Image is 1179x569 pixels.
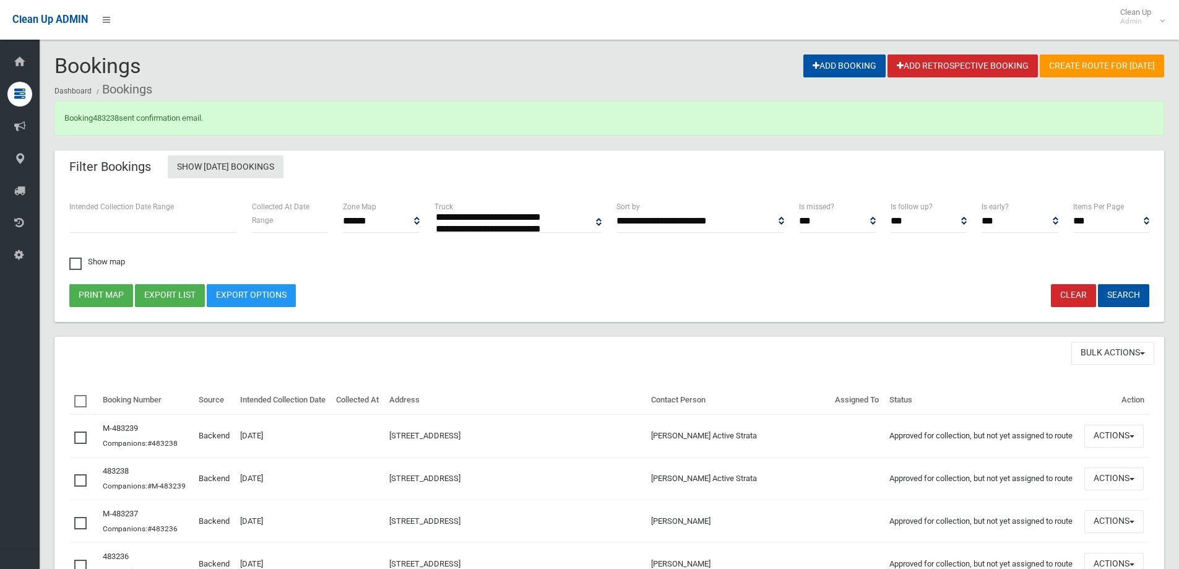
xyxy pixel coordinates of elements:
a: 483236 [103,552,129,561]
small: Admin [1120,17,1151,26]
a: M-483239 [103,423,138,433]
li: Bookings [93,78,152,101]
span: Bookings [54,53,141,78]
th: Action [1079,386,1149,415]
header: Filter Bookings [54,155,166,179]
td: [DATE] [235,500,332,543]
a: Add Retrospective Booking [887,54,1038,77]
td: [DATE] [235,414,332,458]
td: Backend [194,414,235,458]
span: Show map [69,258,125,266]
a: 483238 [93,113,119,123]
td: Approved for collection, but not yet assigned to route [884,500,1079,543]
div: Booking sent confirmation email. [54,101,1164,136]
button: Actions [1084,510,1144,533]
a: Clear [1051,284,1096,307]
button: Export list [135,284,205,307]
a: [STREET_ADDRESS] [389,474,460,483]
th: Source [194,386,235,415]
td: Backend [194,500,235,543]
button: Actions [1084,467,1144,490]
th: Address [384,386,646,415]
a: 483238 [103,466,129,476]
td: Backend [194,458,235,500]
small: Companions: [103,439,179,448]
a: Dashboard [54,87,92,95]
small: Companions: [103,482,188,490]
a: #483236 [147,524,178,533]
td: [PERSON_NAME] Active Strata [646,414,830,458]
button: Print map [69,284,133,307]
span: Clean Up [1114,7,1164,26]
th: Collected At [331,386,384,415]
label: Truck [434,200,453,214]
th: Status [884,386,1079,415]
span: Clean Up ADMIN [12,14,88,25]
td: [PERSON_NAME] Active Strata [646,458,830,500]
a: [STREET_ADDRESS] [389,431,460,440]
td: [PERSON_NAME] [646,500,830,543]
td: [DATE] [235,458,332,500]
a: Export Options [207,284,296,307]
button: Bulk Actions [1071,342,1154,365]
small: Companions: [103,524,179,533]
a: Show [DATE] Bookings [168,155,283,178]
th: Contact Person [646,386,830,415]
th: Assigned To [830,386,884,415]
a: Add Booking [803,54,886,77]
a: Create route for [DATE] [1040,54,1164,77]
th: Intended Collection Date [235,386,332,415]
button: Search [1098,284,1149,307]
a: #483238 [147,439,178,448]
td: Approved for collection, but not yet assigned to route [884,414,1079,458]
a: M-483237 [103,509,138,518]
a: #M-483239 [147,482,186,490]
button: Actions [1084,425,1144,448]
a: [STREET_ADDRESS] [389,559,460,568]
td: Approved for collection, but not yet assigned to route [884,458,1079,500]
th: Booking Number [98,386,194,415]
a: [STREET_ADDRESS] [389,516,460,526]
